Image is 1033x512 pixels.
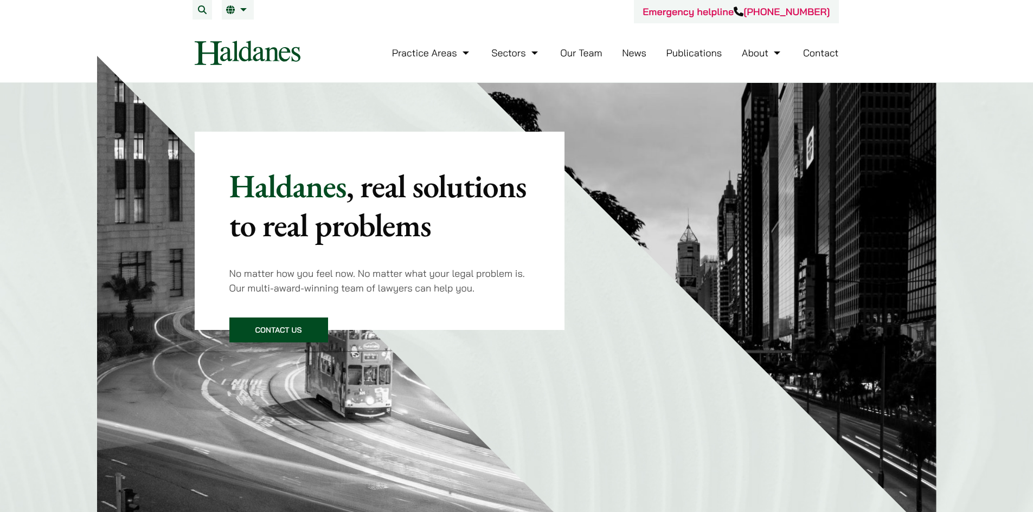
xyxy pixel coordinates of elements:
[392,47,472,59] a: Practice Areas
[226,5,249,14] a: EN
[666,47,722,59] a: Publications
[229,166,530,244] p: Haldanes
[229,165,527,246] mark: , real solutions to real problems
[229,317,328,342] a: Contact Us
[229,266,530,295] p: No matter how you feel now. No matter what your legal problem is. Our multi-award-winning team of...
[491,47,540,59] a: Sectors
[560,47,602,59] a: Our Team
[195,41,300,65] img: Logo of Haldanes
[622,47,646,59] a: News
[643,5,830,18] a: Emergency helpline[PHONE_NUMBER]
[803,47,839,59] a: Contact
[742,47,783,59] a: About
